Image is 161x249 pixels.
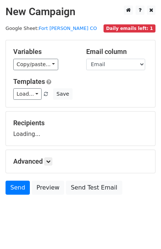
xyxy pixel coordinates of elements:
button: Save [53,88,72,100]
h5: Variables [13,48,75,56]
a: Fort [PERSON_NAME] CO [39,25,97,31]
a: Load... [13,88,42,100]
h2: New Campaign [6,6,155,18]
a: Preview [32,181,64,195]
h5: Advanced [13,157,148,166]
a: Send Test Email [66,181,122,195]
span: Daily emails left: 1 [104,24,155,33]
div: Loading... [13,119,148,138]
a: Send [6,181,30,195]
a: Templates [13,78,45,85]
a: Daily emails left: 1 [104,25,155,31]
h5: Recipients [13,119,148,127]
h5: Email column [86,48,148,56]
small: Google Sheet: [6,25,97,31]
a: Copy/paste... [13,59,58,70]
